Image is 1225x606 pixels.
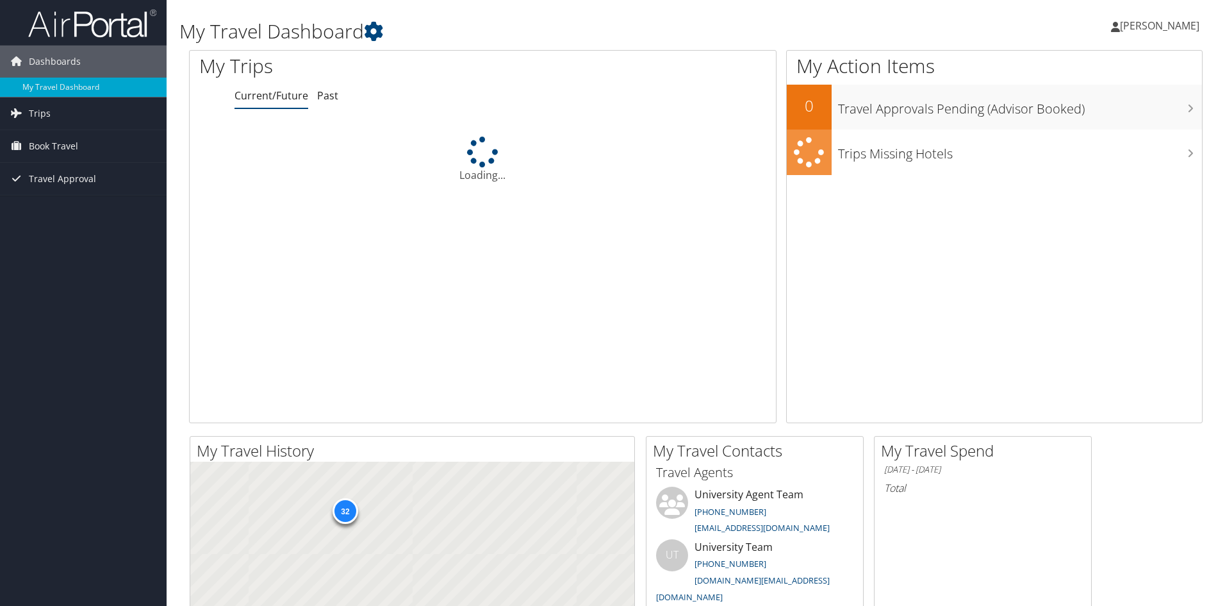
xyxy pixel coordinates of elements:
[656,464,853,482] h3: Travel Agents
[29,97,51,130] span: Trips
[787,95,832,117] h2: 0
[29,163,96,195] span: Travel Approval
[1111,6,1212,45] a: [PERSON_NAME]
[656,575,830,603] a: [DOMAIN_NAME][EMAIL_ADDRESS][DOMAIN_NAME]
[333,498,358,523] div: 32
[29,46,81,78] span: Dashboards
[884,481,1081,495] h6: Total
[28,8,156,38] img: airportal-logo.png
[838,139,1202,163] h3: Trips Missing Hotels
[197,440,634,462] h2: My Travel History
[199,53,522,80] h1: My Trips
[190,137,776,183] div: Loading...
[838,94,1202,118] h3: Travel Approvals Pending (Advisor Booked)
[1120,19,1199,33] span: [PERSON_NAME]
[695,506,766,518] a: [PHONE_NUMBER]
[234,88,308,103] a: Current/Future
[884,464,1081,476] h6: [DATE] - [DATE]
[787,53,1202,80] h1: My Action Items
[787,85,1202,130] a: 0Travel Approvals Pending (Advisor Booked)
[695,558,766,569] a: [PHONE_NUMBER]
[179,18,868,45] h1: My Travel Dashboard
[695,522,830,534] a: [EMAIL_ADDRESS][DOMAIN_NAME]
[650,487,860,539] li: University Agent Team
[653,440,863,462] h2: My Travel Contacts
[881,440,1091,462] h2: My Travel Spend
[656,539,688,571] div: UT
[787,130,1202,175] a: Trips Missing Hotels
[317,88,338,103] a: Past
[29,130,78,162] span: Book Travel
